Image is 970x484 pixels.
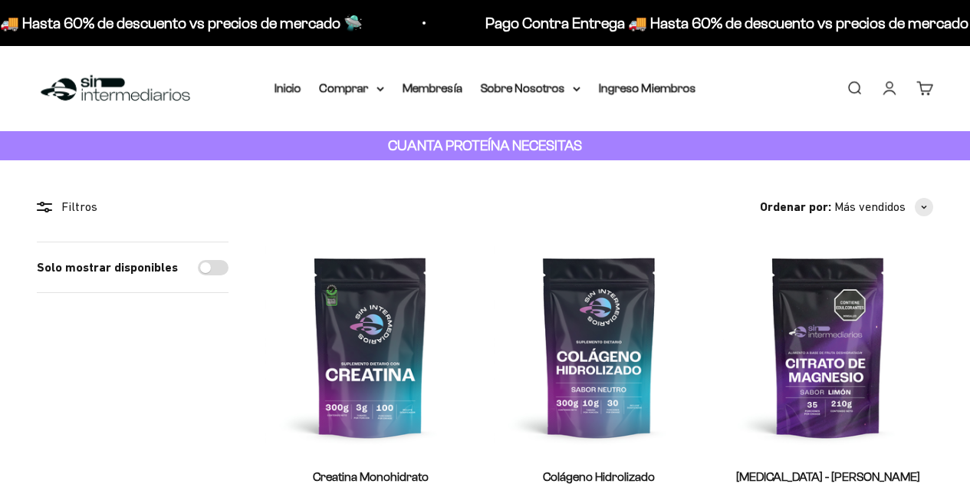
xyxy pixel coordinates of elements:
span: Ordenar por: [760,197,831,217]
summary: Sobre Nosotros [481,78,580,98]
label: Solo mostrar disponibles [37,258,178,278]
strong: CUANTA PROTEÍNA NECESITAS [388,137,582,153]
a: Colágeno Hidrolizado [543,470,655,483]
summary: Comprar [320,78,384,98]
div: Filtros [37,197,229,217]
a: Ingreso Miembros [599,81,696,94]
a: Creatina Monohidrato [313,470,429,483]
a: Membresía [403,81,462,94]
a: Inicio [275,81,301,94]
a: [MEDICAL_DATA] - [PERSON_NAME] [736,470,920,483]
button: Más vendidos [834,197,933,217]
span: Más vendidos [834,197,906,217]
